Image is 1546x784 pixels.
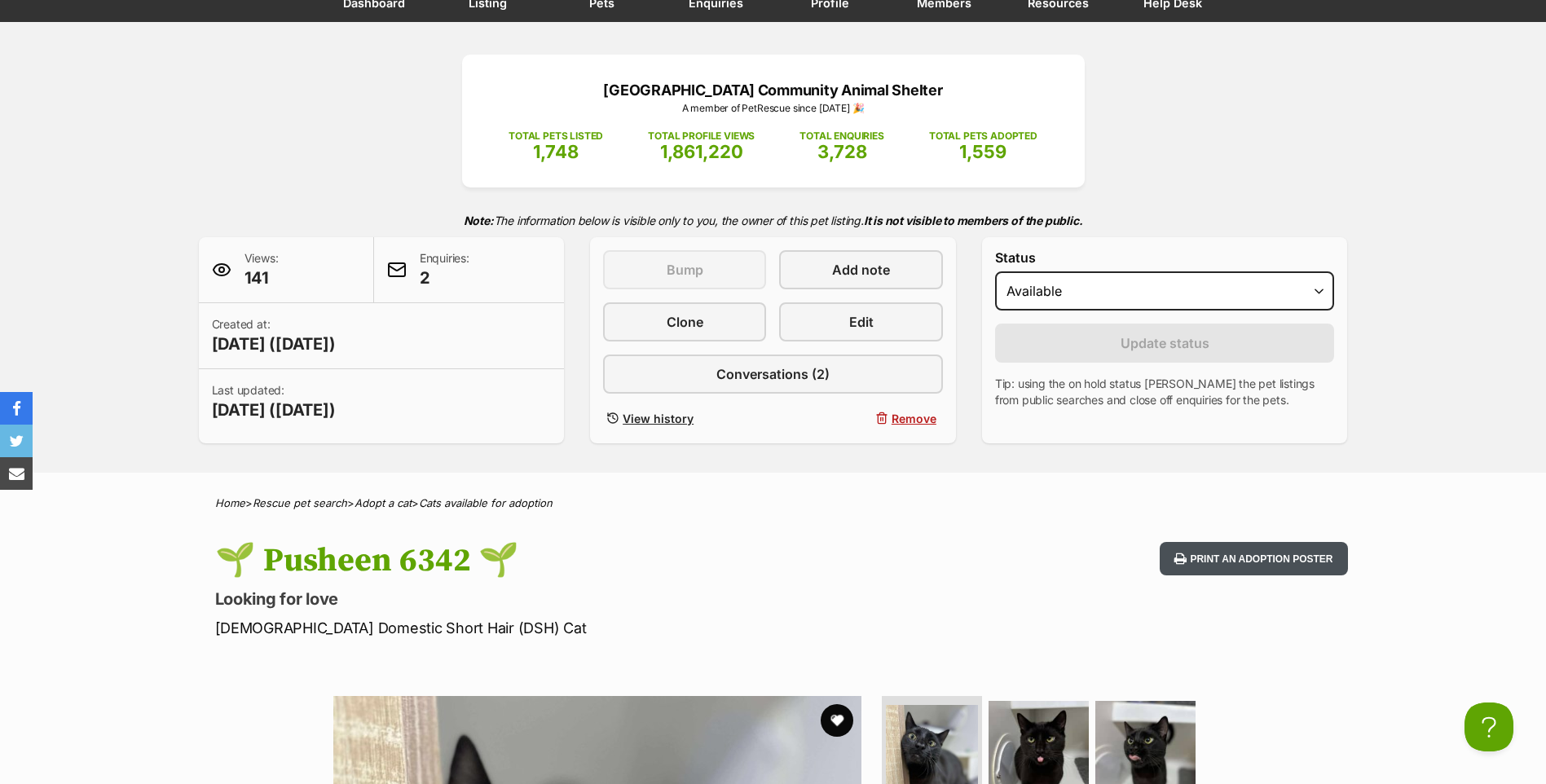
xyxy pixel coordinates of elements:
[821,704,853,737] button: favourite
[244,266,279,289] span: 141
[174,497,1372,509] div: > > >
[779,302,942,341] a: Edit
[603,355,943,394] a: Conversations (2)
[995,250,1335,265] label: Status
[533,141,579,162] span: 1,748
[212,382,336,421] p: Last updated:
[660,141,743,162] span: 1,861,220
[487,101,1060,116] p: A member of PetRescue since [DATE] 🎉
[253,496,347,509] a: Rescue pet search
[420,250,469,289] p: Enquiries:
[355,48,773,81] div: Together, we can ensure all children have access to education, paving their own futures. You can ...
[215,617,905,639] p: [DEMOGRAPHIC_DATA] Domestic Short Hair (DSH) Cat
[212,399,336,421] span: [DATE] ([DATE])
[959,141,1006,162] span: 1,559
[603,407,766,430] a: View history
[667,312,703,332] span: Clone
[355,496,412,509] a: Adopt a cat
[995,324,1335,363] button: Update status
[799,129,883,143] p: TOTAL ENQUIRIES
[420,266,469,289] span: 2
[667,260,703,280] span: Bump
[215,588,905,610] p: Looking for love
[1,1,790,202] a: Every child deserves a chance at an educationTogether, we can ensure all children have access to ...
[215,496,245,509] a: Home
[929,129,1037,143] p: TOTAL PETS ADOPTED
[1465,703,1513,751] iframe: Help Scout Beacon - Open
[864,214,1083,227] strong: It is not visible to members of the public.
[1121,333,1209,353] span: Update status
[716,364,830,384] span: Conversations (2)
[509,129,603,143] p: TOTAL PETS LISTED
[603,250,766,289] button: Bump
[355,17,765,32] div: Every child deserves a chance at an education
[432,130,668,161] b: Plan International [GEOGRAPHIC_DATA]
[487,79,1060,101] p: [GEOGRAPHIC_DATA] Community Animal Shelter
[817,141,867,162] span: 3,728
[779,407,942,430] button: Remove
[995,376,1335,408] p: Tip: using the on hold status [PERSON_NAME] the pet listings from public searches and close off e...
[215,542,905,579] h1: 🌱 Pusheen 6342 🌱
[212,316,336,355] p: Created at:
[603,302,766,341] a: Clone
[244,250,279,289] p: Views:
[212,333,336,355] span: [DATE] ([DATE])
[1160,542,1347,575] button: Print an adoption poster
[464,214,494,227] strong: Note:
[778,1,788,11] img: adchoices.png
[892,410,936,427] span: Remove
[648,129,755,143] p: TOTAL PROFILE VIEWS
[199,204,1348,237] p: The information below is visible only to you, the owner of this pet listing.
[849,312,874,332] span: Edit
[355,97,773,161] div: Sponsored By
[832,260,890,280] span: Add note
[419,496,553,509] a: Cats available for adoption
[779,250,942,289] a: Add note
[623,410,694,427] span: View history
